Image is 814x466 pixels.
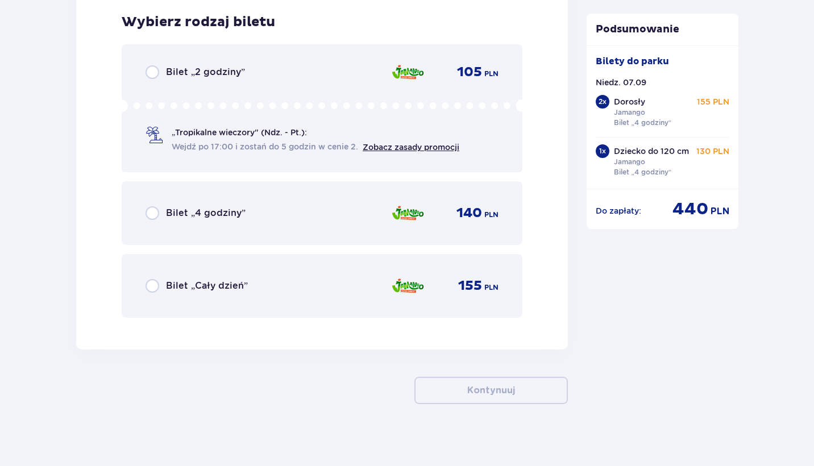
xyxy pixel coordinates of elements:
p: 440 [672,198,708,220]
p: PLN [484,282,499,293]
a: Zobacz zasady promocji [363,143,459,152]
p: Dorosły [614,96,645,107]
p: Bilet „4 godziny” [614,167,672,177]
p: Bilety do parku [596,55,669,68]
p: PLN [484,69,499,79]
p: 140 [456,205,482,222]
p: Bilet „2 godziny” [166,66,245,78]
p: Kontynuuj [467,384,515,397]
p: Dziecko do 120 cm [614,145,689,157]
p: Bilet „4 godziny” [614,118,672,128]
span: Wejdź po 17:00 i zostań do 5 godzin w cenie 2. [172,141,358,152]
div: 1 x [596,144,609,158]
p: Jamango [614,107,645,118]
p: 130 PLN [696,145,729,157]
p: Do zapłaty : [596,205,641,217]
p: PLN [484,210,499,220]
p: 105 [457,64,482,81]
img: zone logo [391,274,425,298]
p: 155 PLN [697,96,729,107]
p: „Tropikalne wieczory" (Ndz. - Pt.): [172,127,307,138]
button: Kontynuuj [414,377,568,404]
p: Niedz. 07.09 [596,77,646,88]
img: zone logo [391,201,425,225]
p: Bilet „Cały dzień” [166,280,248,292]
div: 2 x [596,95,609,109]
p: Wybierz rodzaj biletu [122,14,275,31]
img: zone logo [391,60,425,84]
p: Jamango [614,157,645,167]
p: Podsumowanie [587,23,739,36]
p: PLN [711,205,729,218]
p: 155 [458,277,482,294]
p: Bilet „4 godziny” [166,207,246,219]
